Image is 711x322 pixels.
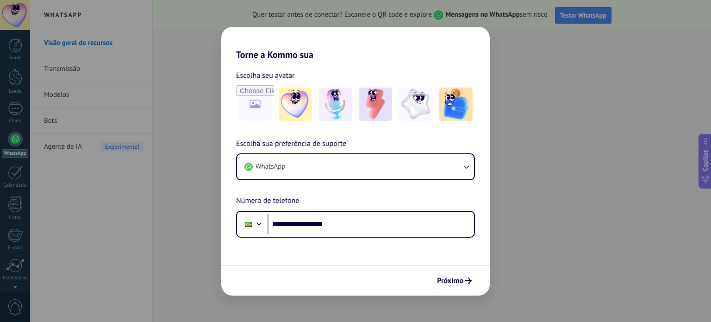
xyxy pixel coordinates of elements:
button: Próximo [433,273,476,289]
img: -5.jpeg [439,88,473,121]
h2: Torne a Kommo sua [221,27,490,60]
img: -1.jpeg [279,88,312,121]
span: Escolha sua preferência de suporte [236,138,346,150]
img: -4.jpeg [399,88,432,121]
img: -3.jpeg [359,88,392,121]
span: Escolha seu avatar [236,69,295,82]
span: Número de telefone [236,195,299,207]
div: Brazil: + 55 [240,215,257,234]
img: -2.jpeg [319,88,352,121]
button: WhatsApp [237,154,474,179]
span: Próximo [437,278,463,284]
span: WhatsApp [256,162,285,171]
